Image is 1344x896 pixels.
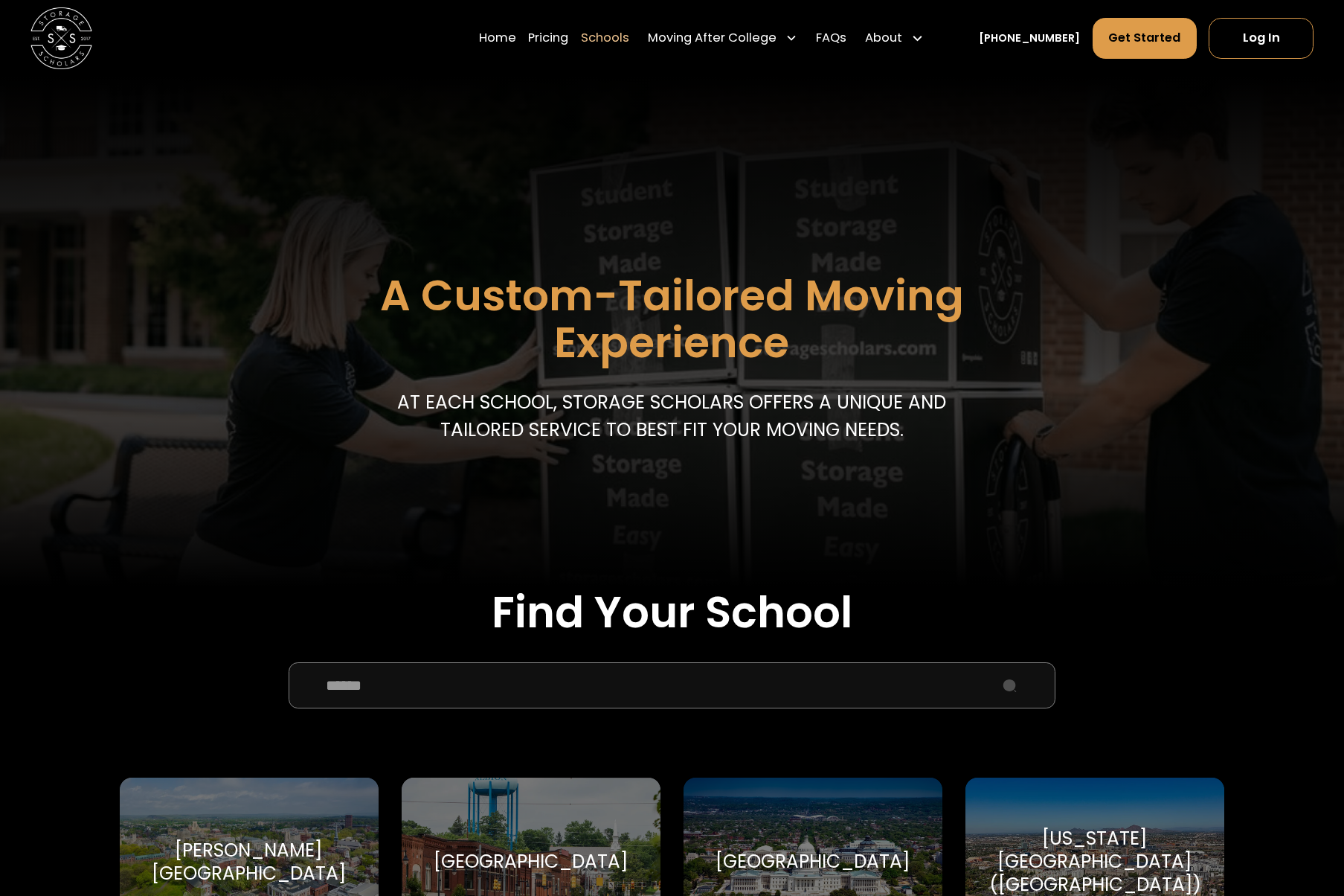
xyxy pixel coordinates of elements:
a: Log In [1209,18,1313,60]
div: [GEOGRAPHIC_DATA] [716,851,910,874]
p: At each school, storage scholars offers a unique and tailored service to best fit your Moving needs. [392,388,952,444]
div: [PERSON_NAME][GEOGRAPHIC_DATA] [138,839,360,886]
a: Schools [581,17,629,60]
div: Moving After College [641,17,803,60]
a: Pricing [528,17,568,60]
h2: Find Your School [120,586,1225,638]
h1: A Custom-Tailored Moving Experience [303,272,1041,365]
div: About [865,29,902,48]
div: Moving After College [648,29,777,48]
img: Storage Scholars main logo [30,7,92,69]
div: About [859,17,930,60]
a: [PHONE_NUMBER] [979,31,1080,47]
a: Home [479,17,516,60]
a: Get Started [1093,18,1197,60]
a: FAQs [816,17,846,60]
div: [GEOGRAPHIC_DATA] [434,851,628,874]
